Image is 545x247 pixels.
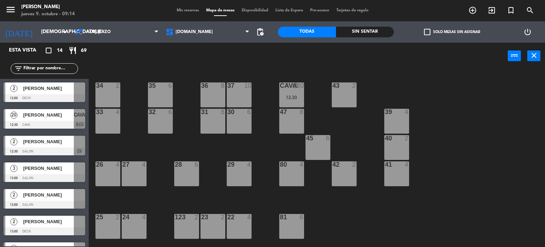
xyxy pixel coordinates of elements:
div: 4 [142,214,147,220]
div: 24 [122,214,123,220]
i: crop_square [44,46,53,55]
label: Solo mesas sin asignar [424,29,480,35]
div: 6 [247,109,252,115]
div: Sin sentar [336,27,394,37]
span: Pre-acceso [307,9,333,12]
span: CAVA [74,111,85,119]
button: menu [5,4,16,17]
span: [PERSON_NAME] [23,85,74,92]
i: power_settings_new [523,28,532,36]
div: 23 [201,214,202,220]
input: Filtrar por nombre... [23,65,78,73]
i: turned_in_not [507,6,515,15]
div: 37 [227,82,228,89]
span: check_box_outline_blank [424,29,430,35]
div: 2 [405,135,409,141]
div: 12:30 [279,95,304,100]
div: 45 [306,135,307,141]
div: 4 [405,109,409,115]
i: arrow_drop_down [61,28,69,36]
div: 4 [116,109,120,115]
div: Esta vista [4,46,51,55]
span: [DOMAIN_NAME] [176,29,213,34]
div: 6 [195,161,199,168]
i: filter_list [14,64,23,73]
div: 36 [201,82,202,89]
span: 69 [81,47,87,55]
div: 2 [116,82,120,89]
i: block [292,82,298,88]
div: Todas [278,27,336,37]
div: 20 [297,82,304,89]
div: 2 [195,214,199,220]
div: 6 [326,135,330,141]
div: 31 [201,109,202,115]
div: 2 [352,161,357,168]
i: search [526,6,534,15]
span: Almuerzo [86,29,111,34]
span: [PERSON_NAME] [23,138,74,145]
i: menu [5,4,16,15]
div: jueves 9. octubre - 09:14 [21,11,75,18]
i: restaurant [68,46,77,55]
span: 14 [57,47,62,55]
div: 29 [227,161,228,168]
span: 2 [10,192,17,199]
div: 4 [300,161,304,168]
div: 4 [116,161,120,168]
div: 27 [122,161,123,168]
div: 10 [244,82,252,89]
div: 2 [352,82,357,89]
div: 6 [169,82,173,89]
span: Mis reservas [173,9,203,12]
div: 4 [247,214,252,220]
i: power_input [510,51,519,60]
span: 2 [10,138,17,145]
div: 4 [405,161,409,168]
span: pending_actions [256,28,264,36]
i: exit_to_app [488,6,496,15]
div: 6 [300,214,304,220]
div: 2 [221,214,225,220]
i: close [530,51,538,60]
span: [PERSON_NAME] [23,111,74,119]
div: 8 [300,109,304,115]
span: [PERSON_NAME] [23,165,74,172]
div: 8 [221,109,225,115]
span: Lista de Espera [272,9,307,12]
div: 43 [332,82,333,89]
div: 2 [116,214,120,220]
div: 6 [169,109,173,115]
span: Tarjetas de regalo [333,9,372,12]
button: close [527,50,540,61]
i: add_circle_outline [468,6,477,15]
button: power_input [508,50,521,61]
span: [PERSON_NAME] [23,218,74,225]
div: 42 [332,161,333,168]
div: 8 [221,82,225,89]
div: 22 [227,214,228,220]
span: 2 [10,85,17,92]
span: Disponibilidad [238,9,272,12]
span: 2 [10,218,17,225]
div: [PERSON_NAME] [21,4,75,11]
div: 30 [227,109,228,115]
span: [PERSON_NAME] [23,191,74,199]
div: 4 [142,161,147,168]
span: 3 [10,165,17,172]
div: 4 [247,161,252,168]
